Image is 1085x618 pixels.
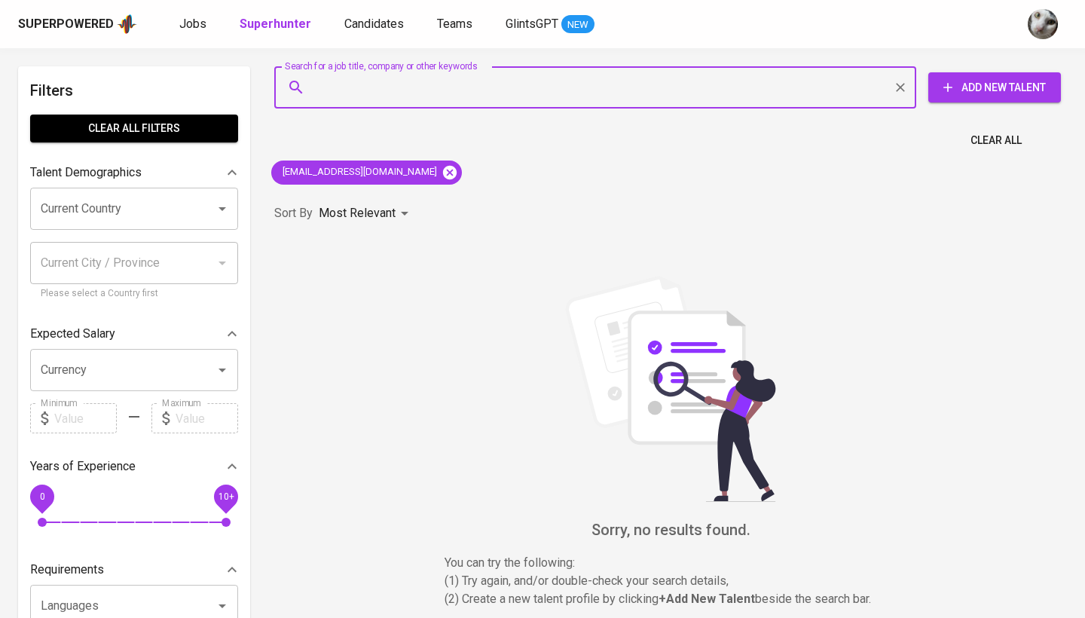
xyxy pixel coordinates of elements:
span: Jobs [179,17,206,31]
h6: Sorry, no results found. [274,518,1067,542]
button: Open [212,359,233,381]
button: Clear [890,77,911,98]
div: Talent Demographics [30,158,238,188]
button: Add New Talent [928,72,1061,102]
p: (1) Try again, and/or double-check your search details, [445,572,897,590]
span: GlintsGPT [506,17,558,31]
input: Value [54,403,117,433]
span: Clear All filters [42,119,226,138]
span: Candidates [344,17,404,31]
b: Superhunter [240,17,311,31]
p: (2) Create a new talent profile by clicking beside the search bar. [445,590,897,608]
button: Open [212,595,233,616]
a: Teams [437,15,475,34]
span: Teams [437,17,472,31]
a: Candidates [344,15,407,34]
button: Clear All [964,127,1028,154]
a: Superhunter [240,15,314,34]
div: Years of Experience [30,451,238,482]
div: [EMAIL_ADDRESS][DOMAIN_NAME] [271,161,462,185]
div: Superpowered [18,16,114,33]
span: 10+ [218,491,234,502]
h6: Filters [30,78,238,102]
p: Years of Experience [30,457,136,476]
p: Sort By [274,204,313,222]
img: file_searching.svg [558,276,784,502]
button: Open [212,198,233,219]
input: Value [176,403,238,433]
p: You can try the following : [445,554,897,572]
div: Most Relevant [319,200,414,228]
a: Superpoweredapp logo [18,13,137,35]
a: Jobs [179,15,209,34]
button: Clear All filters [30,115,238,142]
p: Please select a Country first [41,286,228,301]
p: Talent Demographics [30,164,142,182]
div: Requirements [30,555,238,585]
span: NEW [561,17,594,32]
div: Expected Salary [30,319,238,349]
span: 0 [39,491,44,502]
b: + Add New Talent [659,592,755,606]
p: Expected Salary [30,325,115,343]
span: [EMAIL_ADDRESS][DOMAIN_NAME] [271,165,446,179]
img: tharisa.rizky@glints.com [1028,9,1058,39]
span: Add New Talent [940,78,1049,97]
a: GlintsGPT NEW [506,15,594,34]
img: app logo [117,13,137,35]
span: Clear All [970,131,1022,150]
p: Most Relevant [319,204,396,222]
p: Requirements [30,561,104,579]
